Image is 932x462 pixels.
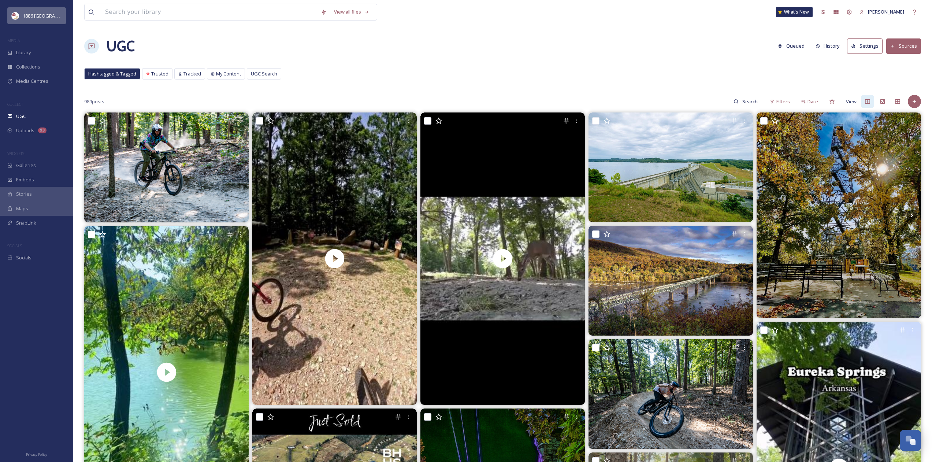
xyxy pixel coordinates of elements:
[757,112,921,318] img: Looking for a GREAT view to capture fall this fall? 🍁🍃🍁 📍Razorback Fire Tower at Eureka Springs T...
[774,39,812,53] a: Queued
[7,101,23,107] span: COLLECT
[251,70,277,77] span: UGC Search
[84,98,104,105] span: 989 posts
[88,70,136,77] span: Hashtagged & Tagged
[16,254,31,261] span: Socials
[7,243,22,248] span: SOCIALS
[420,112,585,405] video: First buck I’ve seen in awhile #buck #whitetaildeer #eurekaspringsarkansas #beaverlakearkansas
[23,12,81,19] span: 1886 [GEOGRAPHIC_DATA]
[16,205,28,212] span: Maps
[886,38,921,53] button: Sources
[812,39,847,53] a: History
[330,5,373,19] a: View all files
[16,49,31,56] span: Library
[216,70,241,77] span: My Content
[7,151,24,156] span: WIDGETS
[16,63,40,70] span: Collections
[776,7,813,17] a: What's New
[774,39,808,53] button: Queued
[16,162,36,169] span: Galleries
[847,38,886,53] a: Settings
[868,8,904,15] span: [PERSON_NAME]
[106,35,135,57] a: UGC
[847,38,883,53] button: Settings
[739,94,762,109] input: Search
[7,38,20,43] span: MEDIA
[900,430,921,451] button: Open Chat
[846,98,858,105] span: View:
[807,98,818,105] span: Date
[38,127,47,133] div: 93
[856,5,908,19] a: [PERSON_NAME]
[588,226,753,335] img: The 15 Best Destinations To See Brilliant Fall Foliage In The South By Lisa Cericola https://loom...
[151,70,168,77] span: Trusted
[252,112,417,405] video: Exploring side chutes with pizzapie4me at lake_leatherwood_bike_park #leatherwood #eurekasprings ...
[16,127,34,134] span: Uploads
[588,339,753,449] img: Trail-ready bikes for every level of rider! 🚴‍♀️ Get ready to explore Eureka Springs and the beau...
[26,452,47,457] span: Privacy Policy
[812,39,844,53] button: History
[16,113,26,120] span: UGC
[16,176,34,183] span: Embeds
[16,219,36,226] span: SnapLink
[26,450,47,458] a: Privacy Policy
[776,98,790,105] span: Filters
[588,112,753,222] img: Beaver Dam, AR #photography #canon #canonphotography #landscape #eurekasprings #arkansas
[84,112,249,222] img: Hit the trails around Eureka Springs on mountain bikes from SUP Outfitters! 🚴‍♀️🌲 Challenge yours...
[16,191,32,197] span: Stories
[252,112,417,405] img: thumbnail
[420,112,585,405] img: thumbnail
[101,4,317,20] input: Search your library
[12,12,19,19] img: logos.png
[183,70,201,77] span: Tracked
[16,78,48,85] span: Media Centres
